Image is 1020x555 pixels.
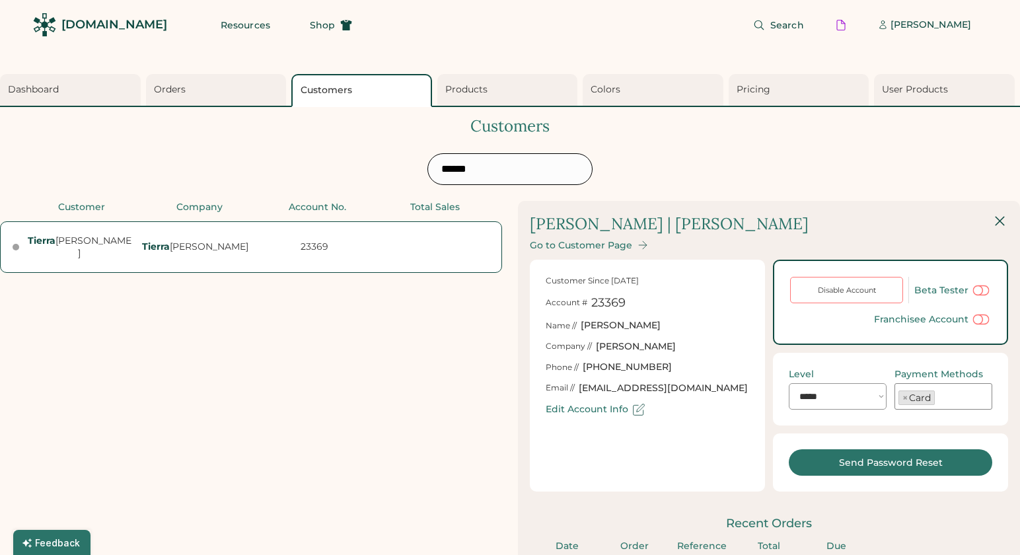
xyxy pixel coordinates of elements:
[898,390,935,405] li: Card
[205,12,286,38] button: Resources
[445,83,574,96] div: Products
[914,285,968,296] div: Beta Tester
[882,83,1011,96] div: User Products
[591,295,626,311] div: 23369
[145,201,255,214] div: Company
[530,515,1008,532] div: Recent Orders
[546,320,577,332] div: Name //
[971,311,991,328] button: Use this to limit an account deleting, copying, or editing products in their "My Products" page
[262,201,373,214] div: Account No.
[546,383,575,394] div: Email //
[310,20,335,30] span: Shop
[140,240,252,254] div: [PERSON_NAME]
[770,20,804,30] span: Search
[154,83,283,96] div: Orders
[737,12,820,38] button: Search
[583,361,672,374] div: [PHONE_NUMBER]
[596,340,676,353] div: [PERSON_NAME]
[581,319,661,332] div: [PERSON_NAME]
[739,540,799,553] div: Total
[530,213,809,235] div: [PERSON_NAME] | [PERSON_NAME]
[26,201,137,214] div: Customer
[894,369,983,380] div: Payment Methods
[737,83,865,96] div: Pricing
[13,244,19,250] div: Last seen
[902,393,908,402] span: ×
[789,449,992,476] button: Send Password Reset
[259,240,371,254] div: 23369
[142,240,170,252] strong: Tierra
[605,540,665,553] div: Order
[27,235,132,260] div: [PERSON_NAME]
[546,276,639,287] div: Customer Since [DATE]
[790,277,903,303] button: Disable Account
[789,369,814,380] div: Level
[672,540,731,553] div: Reference
[546,404,628,415] div: Edit Account Info
[294,12,368,38] button: Shop
[546,297,587,309] div: Account #
[61,17,167,33] div: [DOMAIN_NAME]
[8,83,137,96] div: Dashboard
[301,84,427,97] div: Customers
[957,496,1014,552] iframe: Front Chat
[546,341,592,352] div: Company //
[28,235,55,246] strong: Tierra
[546,362,579,373] div: Phone //
[538,540,597,553] div: Date
[591,83,719,96] div: Colors
[530,240,632,251] div: Go to Customer Page
[807,540,866,553] div: Due
[33,13,56,36] img: Rendered Logo - Screens
[579,382,748,395] div: [EMAIL_ADDRESS][DOMAIN_NAME]
[381,201,491,214] div: Total Sales
[891,18,971,32] div: [PERSON_NAME]
[874,314,968,325] div: Franchisee Account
